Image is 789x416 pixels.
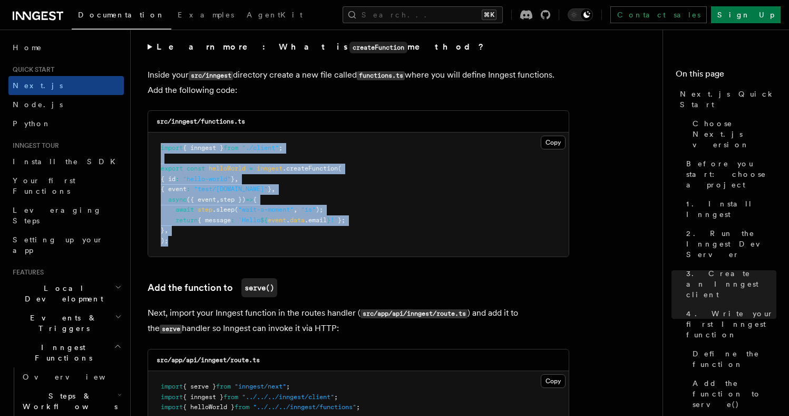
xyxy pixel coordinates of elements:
[78,11,165,19] span: Documentation
[13,100,63,109] span: Node.js
[220,196,246,203] span: step })
[23,373,131,381] span: Overview
[711,6,781,23] a: Sign Up
[238,206,294,213] span: "wait-a-moment"
[8,114,124,133] a: Python
[338,216,345,224] span: };
[157,118,245,125] code: src/inngest/functions.ts
[235,206,238,213] span: (
[223,393,238,401] span: from
[268,185,271,193] span: }
[316,206,323,213] span: );
[168,196,187,203] span: async
[176,175,179,183] span: :
[8,313,115,334] span: Events & Triggers
[682,264,776,304] a: 3. Create an Inngest client
[361,309,467,318] code: src/app/api/inngest/route.ts
[682,194,776,224] a: 1. Install Inngest
[688,114,776,154] a: Choose Next.js version
[8,141,59,150] span: Inngest tour
[290,216,305,224] span: data
[680,89,776,110] span: Next.js Quick Start
[223,144,238,152] span: from
[693,378,776,410] span: Add the function to serve()
[247,11,303,19] span: AgentKit
[8,342,114,363] span: Inngest Functions
[187,196,216,203] span: ({ event
[13,42,42,53] span: Home
[212,206,235,213] span: .sleep
[18,386,124,416] button: Steps & Workflows
[148,278,277,297] a: Add the function toserve()
[686,308,776,340] span: 4. Write your first Inngest function
[8,338,124,367] button: Inngest Functions
[541,136,566,149] button: Copy
[279,144,283,152] span: ;
[688,344,776,374] a: Define the function
[18,367,124,386] a: Overview
[8,76,124,95] a: Next.js
[249,165,253,172] span: =
[189,71,233,80] code: src/inngest
[8,283,115,304] span: Local Development
[682,224,776,264] a: 2. Run the Inngest Dev Server
[686,158,776,190] span: Before you start: choose a project
[242,393,334,401] span: "../../../inngest/client"
[8,279,124,308] button: Local Development
[334,393,338,401] span: ;
[327,216,330,224] span: }
[161,165,183,172] span: export
[8,171,124,201] a: Your first Functions
[216,383,231,390] span: from
[216,196,220,203] span: ,
[330,216,338,224] span: !`
[8,201,124,230] a: Leveraging Steps
[157,42,486,52] strong: Learn more: What is method?
[160,325,182,334] code: serve
[8,268,44,277] span: Features
[148,306,569,336] p: Next, import your Inngest function in the routes handler ( ) and add it to the handler so Inngest...
[286,383,290,390] span: ;
[231,175,235,183] span: }
[235,383,286,390] span: "inngest/next"
[161,403,183,411] span: import
[238,216,260,224] span: `Hello
[183,403,235,411] span: { helloWorld }
[161,144,183,152] span: import
[13,235,103,254] span: Setting up your app
[161,383,183,390] span: import
[253,403,356,411] span: "../../../inngest/functions"
[176,206,194,213] span: await
[688,374,776,414] a: Add the function to serve()
[148,68,569,98] p: Inside your directory create a new file called where you will define Inngest functions. Add the f...
[682,304,776,344] a: 4. Write your first Inngest function
[198,216,231,224] span: { message
[161,226,164,234] span: }
[242,144,279,152] span: "./client"
[241,278,277,297] code: serve()
[686,228,776,260] span: 2. Run the Inngest Dev Server
[338,165,342,172] span: (
[676,84,776,114] a: Next.js Quick Start
[161,185,187,193] span: { event
[8,65,54,74] span: Quick start
[161,393,183,401] span: import
[161,175,176,183] span: { id
[183,175,231,183] span: "hello-world"
[13,206,102,225] span: Leveraging Steps
[157,356,260,364] code: src/app/api/inngest/route.ts
[183,144,223,152] span: { inngest }
[8,152,124,171] a: Install the SDK
[253,196,257,203] span: {
[260,216,268,224] span: ${
[209,165,246,172] span: helloWorld
[246,196,253,203] span: =>
[357,71,405,80] code: functions.ts
[482,10,496,20] kbd: ⌘K
[13,81,63,90] span: Next.js
[686,198,776,220] span: 1. Install Inngest
[161,237,168,244] span: );
[541,374,566,388] button: Copy
[686,268,776,300] span: 3. Create an Inngest client
[13,157,122,166] span: Install the SDK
